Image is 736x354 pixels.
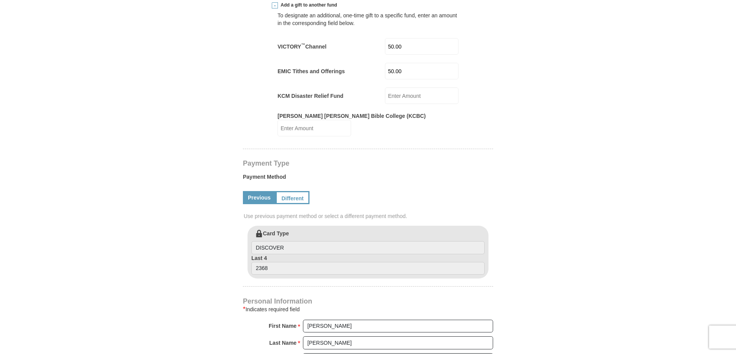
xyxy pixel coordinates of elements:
[243,160,493,166] h4: Payment Type
[243,298,493,304] h4: Personal Information
[385,38,458,55] input: Enter Amount
[269,320,296,331] strong: First Name
[244,212,494,220] span: Use previous payment method or select a different payment method.
[278,67,345,75] label: EMIC Tithes and Offerings
[301,42,305,47] sup: ™
[278,43,326,50] label: VICTORY Channel
[278,2,337,8] span: Add a gift to another fund
[243,305,493,314] div: Indicates required field
[278,12,458,27] div: To designate an additional, one-time gift to a specific fund, enter an amount in the correspondin...
[251,262,485,275] input: Last 4
[276,191,309,204] a: Different
[269,337,297,348] strong: Last Name
[243,191,276,204] a: Previous
[385,63,458,79] input: Enter Amount
[278,120,351,136] input: Enter Amount
[251,241,485,254] input: Card Type
[251,254,485,275] label: Last 4
[278,92,343,100] label: KCM Disaster Relief Fund
[243,173,493,185] label: Payment Method
[278,112,426,120] label: [PERSON_NAME] [PERSON_NAME] Bible College (KCBC)
[251,230,485,254] label: Card Type
[385,87,458,104] input: Enter Amount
